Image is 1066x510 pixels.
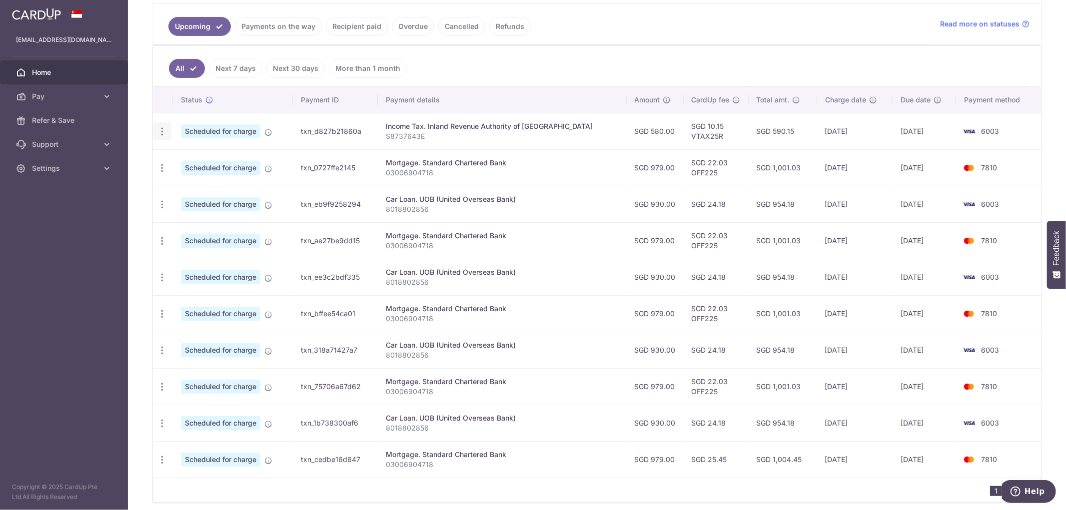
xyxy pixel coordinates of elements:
[893,368,956,405] td: [DATE]
[627,222,684,259] td: SGD 979.00
[959,454,979,466] img: Bank Card
[627,295,684,332] td: SGD 979.00
[386,314,618,324] p: 03006904718
[32,115,98,125] span: Refer & Save
[386,304,618,314] div: Mortgage. Standard Chartered Bank
[169,59,205,78] a: All
[16,35,112,45] p: [EMAIL_ADDRESS][DOMAIN_NAME]
[32,67,98,77] span: Home
[293,295,378,332] td: txn_bffee54ca01
[684,222,749,259] td: SGD 22.03 OFF225
[817,441,893,478] td: [DATE]
[749,186,817,222] td: SGD 954.18
[990,478,1041,502] nav: pager
[684,113,749,149] td: SGD 10.15 VTAX25R
[635,95,660,105] span: Amount
[749,259,817,295] td: SGD 954.18
[392,17,434,36] a: Overdue
[825,95,866,105] span: Charge date
[981,455,997,464] span: 7810
[386,387,618,397] p: 03006904718
[293,441,378,478] td: txn_cedbe16d647
[386,277,618,287] p: 8018802856
[959,162,979,174] img: Bank Card
[181,95,202,105] span: Status
[817,332,893,368] td: [DATE]
[168,17,231,36] a: Upcoming
[386,241,618,251] p: 03006904718
[959,198,979,210] img: Bank Card
[489,17,531,36] a: Refunds
[981,200,999,208] span: 6003
[386,267,618,277] div: Car Loan. UOB (United Overseas Bank)
[981,309,997,318] span: 7810
[981,419,999,427] span: 6003
[981,382,997,391] span: 7810
[959,125,979,137] img: Bank Card
[901,95,931,105] span: Due date
[684,441,749,478] td: SGD 25.45
[749,222,817,259] td: SGD 1,001.03
[1047,221,1066,289] button: Feedback - Show survey
[981,236,997,245] span: 7810
[386,121,618,131] div: Income Tax. Inland Revenue Authority of [GEOGRAPHIC_DATA]
[293,186,378,222] td: txn_eb9f9258294
[959,381,979,393] img: Bank Card
[293,259,378,295] td: txn_ee3c2bdf335
[386,158,618,168] div: Mortgage. Standard Chartered Bank
[817,113,893,149] td: [DATE]
[293,368,378,405] td: txn_75706a67d62
[684,186,749,222] td: SGD 24.18
[956,87,1041,113] th: Payment method
[981,273,999,281] span: 6003
[817,259,893,295] td: [DATE]
[893,295,956,332] td: [DATE]
[329,59,407,78] a: More than 1 month
[181,453,260,467] span: Scheduled for charge
[386,350,618,360] p: 8018802856
[817,149,893,186] td: [DATE]
[749,441,817,478] td: SGD 1,004.45
[684,405,749,441] td: SGD 24.18
[386,340,618,350] div: Car Loan. UOB (United Overseas Bank)
[990,486,1002,496] li: 1
[386,194,618,204] div: Car Loan. UOB (United Overseas Bank)
[959,235,979,247] img: Bank Card
[32,139,98,149] span: Support
[981,346,999,354] span: 6003
[293,113,378,149] td: txn_d827b21860a
[981,163,997,172] span: 7810
[940,19,1030,29] a: Read more on statuses
[893,113,956,149] td: [DATE]
[749,368,817,405] td: SGD 1,001.03
[386,423,618,433] p: 8018802856
[12,8,61,20] img: CardUp
[959,417,979,429] img: Bank Card
[817,368,893,405] td: [DATE]
[627,259,684,295] td: SGD 930.00
[1052,231,1061,266] span: Feedback
[386,131,618,141] p: S8737643E
[684,295,749,332] td: SGD 22.03 OFF225
[181,343,260,357] span: Scheduled for charge
[386,450,618,460] div: Mortgage. Standard Chartered Bank
[959,271,979,283] img: Bank Card
[293,332,378,368] td: txn_318a71427a7
[386,413,618,423] div: Car Loan. UOB (United Overseas Bank)
[1002,480,1056,505] iframe: Opens a widget where you can find more information
[627,149,684,186] td: SGD 979.00
[959,344,979,356] img: Bank Card
[893,405,956,441] td: [DATE]
[893,222,956,259] td: [DATE]
[181,197,260,211] span: Scheduled for charge
[293,405,378,441] td: txn_1b738300af6
[817,222,893,259] td: [DATE]
[386,377,618,387] div: Mortgage. Standard Chartered Bank
[209,59,262,78] a: Next 7 days
[893,149,956,186] td: [DATE]
[684,332,749,368] td: SGD 24.18
[684,259,749,295] td: SGD 24.18
[181,270,260,284] span: Scheduled for charge
[817,295,893,332] td: [DATE]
